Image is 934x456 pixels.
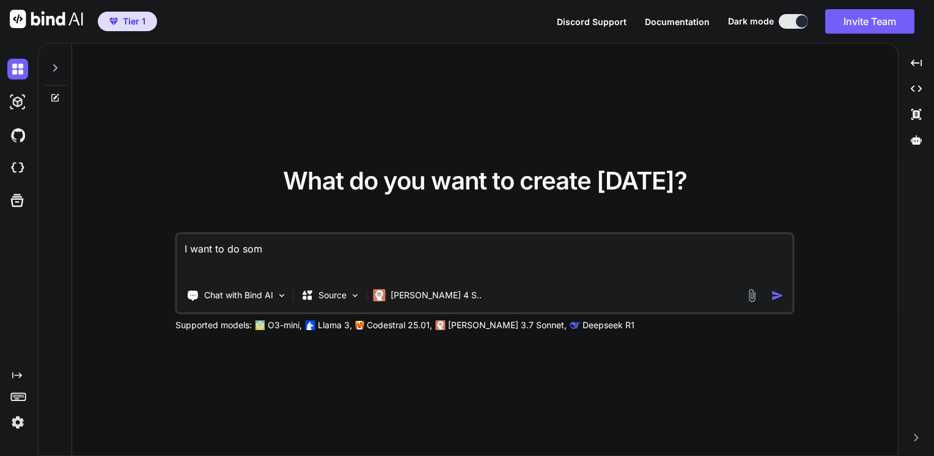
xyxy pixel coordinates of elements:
[283,166,687,196] span: What do you want to create [DATE]?
[98,12,157,31] button: premiumTier 1
[570,320,580,330] img: claude
[175,319,252,331] p: Supported models:
[825,9,914,34] button: Invite Team
[7,92,28,112] img: darkAi-studio
[109,18,118,25] img: premium
[728,15,774,28] span: Dark mode
[7,59,28,79] img: darkChat
[583,319,634,331] p: Deepseek R1
[7,412,28,433] img: settings
[268,319,302,331] p: O3-mini,
[645,15,710,28] button: Documentation
[645,17,710,27] span: Documentation
[256,320,265,330] img: GPT-4
[771,289,784,302] img: icon
[391,289,482,301] p: [PERSON_NAME] 4 S..
[745,289,759,303] img: attachment
[448,319,567,331] p: [PERSON_NAME] 3.7 Sonnet,
[350,290,361,301] img: Pick Models
[7,158,28,178] img: cloudideIcon
[123,15,145,28] span: Tier 1
[318,319,352,331] p: Llama 3,
[10,10,83,28] img: Bind AI
[7,125,28,145] img: githubDark
[557,15,627,28] button: Discord Support
[557,17,627,27] span: Discord Support
[177,234,793,279] textarea: I want to do som
[204,289,273,301] p: Chat with Bind AI
[436,320,446,330] img: claude
[306,320,315,330] img: Llama2
[367,319,432,331] p: Codestral 25.01,
[356,321,364,329] img: Mistral-AI
[277,290,287,301] img: Pick Tools
[318,289,347,301] p: Source
[373,289,386,301] img: Claude 4 Sonnet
